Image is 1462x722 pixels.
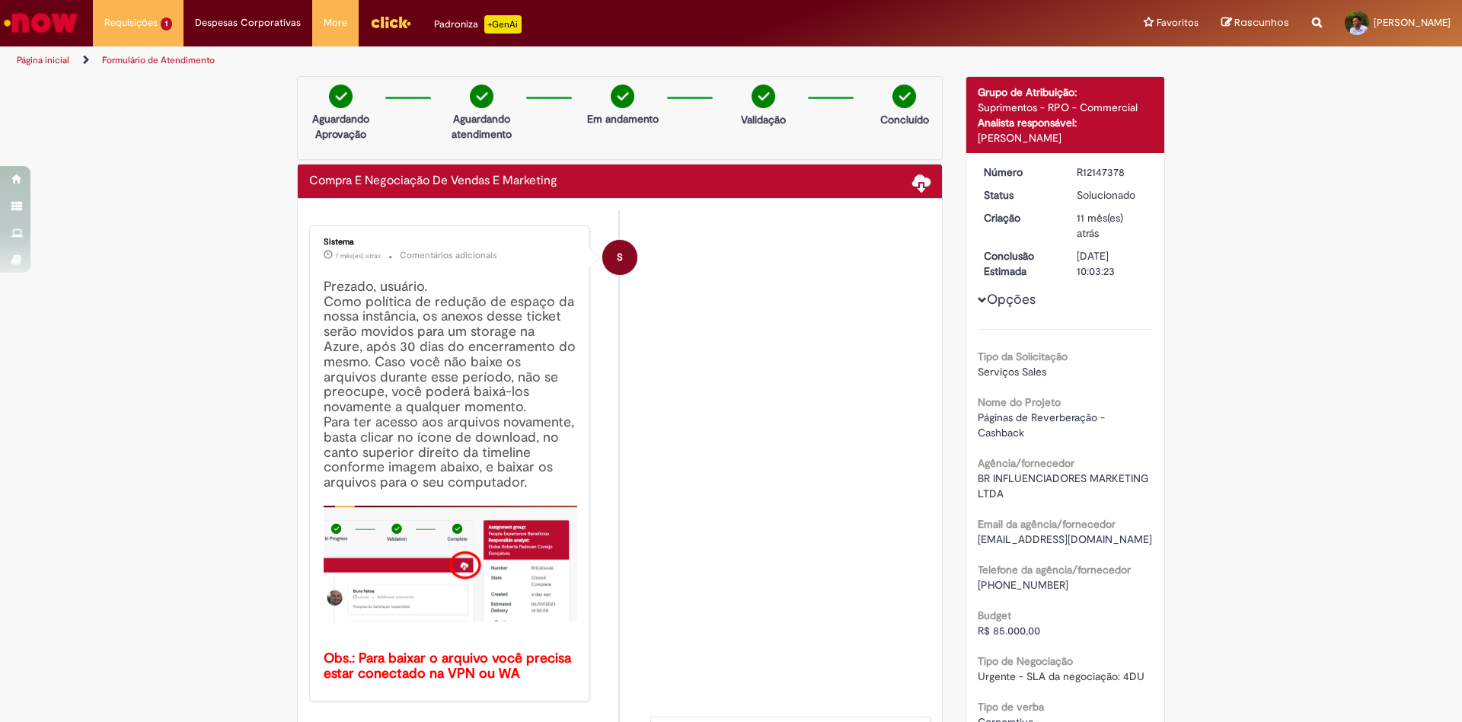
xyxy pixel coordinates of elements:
[445,111,519,142] p: Aguardando atendimento
[1077,187,1148,203] div: Solucionado
[324,280,577,682] h4: Prezado, usuário. Como política de redução de espaço da nossa instância, os anexos desse ticket s...
[370,11,411,34] img: click_logo_yellow_360x200.png
[484,15,522,34] p: +GenAi
[972,210,1066,225] dt: Criação
[892,85,916,108] img: check-circle-green.png
[1077,165,1148,180] div: R12147378
[617,239,623,276] span: S
[602,240,637,275] div: System
[978,115,1154,130] div: Analista responsável:
[161,18,172,30] span: 1
[978,532,1152,546] span: [EMAIL_ADDRESS][DOMAIN_NAME]
[324,650,575,682] b: Obs.: Para baixar o arquivo você precisa estar conectado na VPN ou WA
[978,456,1074,470] b: Agência/fornecedor
[611,85,634,108] img: check-circle-green.png
[978,563,1131,577] b: Telefone da agência/fornecedor
[329,85,353,108] img: check-circle-green.png
[1077,248,1148,279] div: [DATE] 10:03:23
[324,238,577,247] div: Sistema
[2,8,80,38] img: ServiceNow
[1077,211,1123,240] time: 15/10/2024 16:43:29
[978,395,1061,409] b: Nome do Projeto
[912,173,931,191] span: Baixar anexos
[335,251,381,260] time: 01/02/2025 05:50:14
[335,251,381,260] span: 7 mês(es) atrás
[1077,210,1148,241] div: 15/10/2024 16:43:29
[304,111,378,142] p: Aguardando Aprovação
[978,130,1154,145] div: [PERSON_NAME]
[400,249,497,262] small: Comentários adicionais
[11,46,963,75] ul: Trilhas de página
[324,506,577,621] img: x_mdbda_azure_blob.picture2.png
[1221,16,1289,30] a: Rascunhos
[1157,15,1199,30] span: Favoritos
[978,700,1044,714] b: Tipo de verba
[1077,211,1123,240] span: 11 mês(es) atrás
[978,365,1046,379] span: Serviços Sales
[741,112,786,127] p: Validação
[978,85,1154,100] div: Grupo de Atribuição:
[978,517,1116,531] b: Email da agência/fornecedor
[978,578,1068,592] span: [PHONE_NUMBER]
[978,609,1011,622] b: Budget
[17,54,69,66] a: Página inicial
[434,15,522,34] div: Padroniza
[587,111,659,126] p: Em andamento
[972,248,1066,279] dt: Conclusão Estimada
[978,624,1040,637] span: R$ 85.000,00
[978,654,1073,668] b: Tipo de Negociação
[195,15,301,30] span: Despesas Corporativas
[309,174,557,188] h2: Compra E Negociação De Vendas E Marketing Histórico de tíquete
[978,669,1144,683] span: Urgente - SLA da negociação: 4DU
[978,411,1108,439] span: Páginas de Reverberação - Cashback
[1234,15,1289,30] span: Rascunhos
[102,54,215,66] a: Formulário de Atendimento
[972,187,1066,203] dt: Status
[978,471,1151,500] span: BR INFLUENCIADORES MARKETING LTDA
[1374,16,1451,29] span: [PERSON_NAME]
[978,350,1068,363] b: Tipo da Solicitação
[752,85,775,108] img: check-circle-green.png
[104,15,158,30] span: Requisições
[972,165,1066,180] dt: Número
[978,100,1154,115] div: Suprimentos - RPO - Commercial
[324,15,347,30] span: More
[470,85,493,108] img: check-circle-green.png
[880,112,929,127] p: Concluído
